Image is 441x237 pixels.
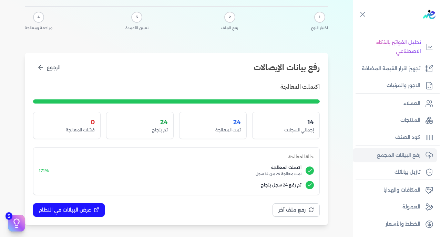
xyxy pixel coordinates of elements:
span: تمت معالجة 24 من 14 سجل [53,171,301,177]
p: تنزيل بياناتك [394,168,420,177]
span: 171% [39,168,49,173]
span: رفع ملف آخر [278,206,306,214]
span: 3 [136,14,138,20]
a: العمولة [353,200,437,214]
span: تعيين الأعمدة [125,25,148,31]
a: المكافات والهدايا [353,183,437,197]
p: المنتجات [400,116,420,125]
p: كود الصنف [395,133,420,142]
span: اكتملت المعالجة [53,164,301,171]
a: تجهيز اقرار القيمة المضافة [353,62,437,76]
span: الرجوع [47,64,61,71]
p: العملاء [403,99,420,108]
span: تم رفع 24 سجل بنجاح [39,182,301,188]
a: العملاء [353,96,437,111]
a: الاجور والمرتبات [353,78,437,93]
span: 4 [38,14,40,20]
span: 3 [6,212,12,220]
span: رفع الملف [221,25,238,31]
div: 24 [112,118,168,127]
div: 24 [185,118,241,127]
a: تنزيل بياناتك [353,165,437,180]
div: فشلت المعالجة [39,127,95,133]
p: تحليل الفواتير بالذكاء الاصطناعي [356,38,421,56]
button: الرجوع [33,61,65,74]
span: مراجعة ومعالجة [25,25,52,31]
div: إجمالي السجلات [258,127,314,133]
p: المكافات والهدايا [383,186,420,195]
h2: رفع بيانات الإيصالات [254,61,320,74]
button: 3 [8,215,25,231]
div: 14 [258,118,314,127]
div: تمت المعالجة [185,127,241,133]
span: 1 [319,14,320,20]
h3: اكتملت المعالجة [280,82,320,91]
a: المنتجات [353,113,437,128]
img: logo [423,10,435,19]
button: عرض البيانات في النظام [33,203,105,217]
p: الاجور والمرتبات [387,81,420,90]
a: تحليل الفواتير بالذكاء الاصطناعي [353,35,437,58]
p: تجهيز اقرار القيمة المضافة [362,64,420,73]
p: رفع البيانات المجمع [377,151,420,160]
div: تم بنجاح [112,127,168,133]
p: العمولة [402,203,420,212]
span: 2 [229,14,231,20]
p: الخطط والأسعار [386,220,420,229]
a: كود الصنف [353,130,437,145]
span: اختيار النوع [311,25,328,31]
a: الخطط والأسعار [353,217,437,231]
a: رفع البيانات المجمع [353,148,437,163]
span: عرض البيانات في النظام [39,206,91,214]
h4: حالة المعالجة [39,153,314,161]
button: رفع ملف آخر [273,203,320,217]
div: 0 [39,118,95,127]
